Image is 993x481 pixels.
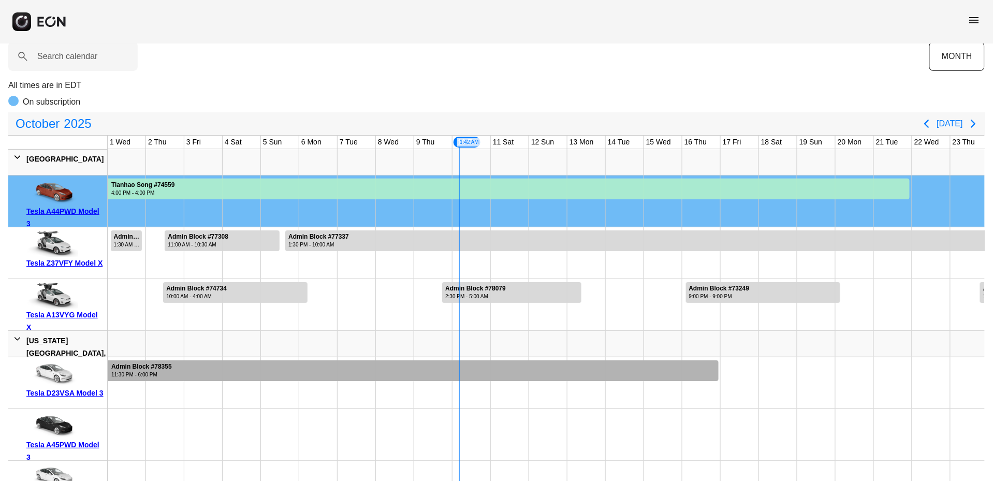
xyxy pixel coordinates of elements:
[164,227,280,251] div: Rented for 3 days by Admin Block Current status is rental
[689,285,750,293] div: Admin Block #73249
[338,136,360,149] div: 7 Tue
[721,136,743,149] div: 17 Fri
[912,136,941,149] div: 22 Wed
[166,293,227,300] div: 10:00 AM - 4:00 AM
[26,283,78,309] img: car
[261,136,284,149] div: 5 Sun
[114,233,141,241] div: Admin Block #76172
[26,387,104,399] div: Tesla D23VSA Model 3
[445,293,506,300] div: 2:30 PM - 5:00 AM
[689,293,750,300] div: 9:00 PM - 9:00 PM
[111,371,172,378] div: 11:30 PM - 6:00 PM
[759,136,784,149] div: 18 Sat
[111,181,175,189] div: Tianhao Song #74559
[26,179,78,205] img: car
[606,136,632,149] div: 14 Tue
[929,42,985,71] button: MONTH
[37,50,98,63] label: Search calendar
[452,136,481,149] div: 10 Fri
[108,136,133,149] div: 1 Wed
[26,257,104,269] div: Tesla Z37VFY Model X
[223,136,244,149] div: 4 Sat
[111,189,175,197] div: 4:00 PM - 4:00 PM
[299,136,324,149] div: 6 Mon
[114,241,141,249] div: 1:30 AM - 9:30 PM
[26,439,104,463] div: Tesla A45PWD Model 3
[288,233,349,241] div: Admin Block #77337
[797,136,824,149] div: 19 Sun
[445,285,506,293] div: Admin Block #78079
[951,136,977,149] div: 23 Thu
[26,413,78,439] img: car
[168,233,228,241] div: Admin Block #77308
[963,113,984,134] button: Next page
[567,136,596,149] div: 13 Mon
[836,136,864,149] div: 20 Mon
[108,357,719,381] div: Rented for 16 days by Admin Block Current status is rental
[874,136,900,149] div: 21 Tue
[168,241,228,249] div: 11:00 AM - 10:30 AM
[13,113,62,134] span: October
[442,279,581,303] div: Rented for 4 days by Admin Block Current status is rental
[111,363,172,371] div: Admin Block #78355
[9,113,98,134] button: October2025
[23,96,80,108] p: On subscription
[62,113,93,134] span: 2025
[108,176,910,199] div: Rented for 30 days by Tianhao Song Current status is rental
[26,334,106,372] div: [US_STATE][GEOGRAPHIC_DATA], [GEOGRAPHIC_DATA]
[491,136,516,149] div: 11 Sat
[414,136,437,149] div: 9 Thu
[682,136,709,149] div: 16 Thu
[376,136,401,149] div: 8 Wed
[916,113,937,134] button: Previous page
[26,309,104,333] div: Tesla A13VYG Model X
[8,79,985,92] p: All times are in EDT
[146,136,169,149] div: 2 Thu
[937,114,963,133] button: [DATE]
[644,136,673,149] div: 15 Wed
[26,361,78,387] img: car
[163,279,308,303] div: Rented for 4 days by Admin Block Current status is rental
[110,227,143,251] div: Rented for 1 days by Admin Block Current status is rental
[26,205,104,230] div: Tesla A44PWD Model 3
[288,241,349,249] div: 1:30 PM - 10:00 AM
[184,136,203,149] div: 3 Fri
[685,279,841,303] div: Rented for 4 days by Admin Block Current status is rental
[26,231,78,257] img: car
[968,14,981,26] span: menu
[26,153,104,165] div: [GEOGRAPHIC_DATA]
[529,136,556,149] div: 12 Sun
[166,285,227,293] div: Admin Block #74734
